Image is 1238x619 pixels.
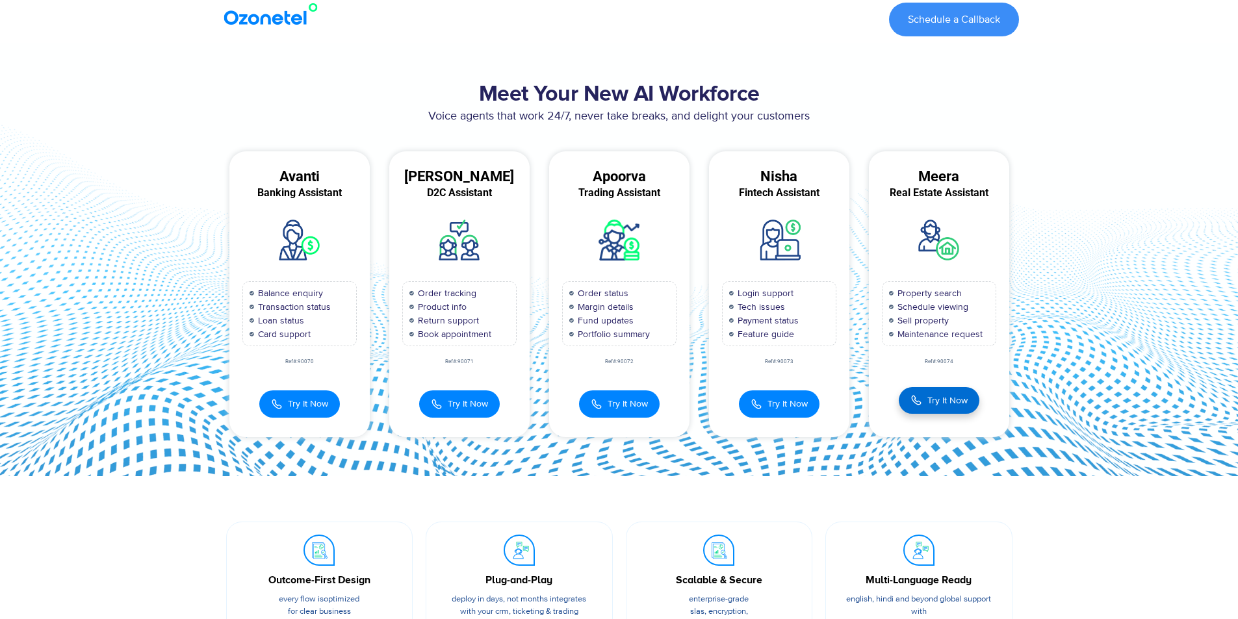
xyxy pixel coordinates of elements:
span: Schedule a Callback [908,14,1000,25]
div: Banking Assistant [229,187,370,199]
div: Ref#:90073 [709,359,849,364]
p: Voice agents that work 24/7, never take breaks, and delight your customers [220,108,1019,125]
div: Avanti [229,171,370,183]
h2: Meet Your New AI Workforce [220,82,1019,108]
div: [PERSON_NAME] [389,171,530,183]
button: Try It Now [579,390,660,418]
div: Ref#:90072 [549,359,690,364]
img: Call Icon [431,397,443,411]
div: Plug-and-Play [446,572,593,588]
div: Fintech Assistant [709,187,849,199]
span: Try It Now [608,397,648,411]
span: Order tracking [415,286,476,300]
div: Nisha [709,171,849,183]
div: Meera [869,171,1009,183]
div: Apoorva [549,171,690,183]
span: Card support [255,327,311,341]
span: Loan status [255,314,304,327]
a: Schedule a Callback [889,3,1019,36]
img: Call Icon [751,397,762,411]
button: Try It Now [899,387,979,414]
span: Property search [894,286,962,300]
img: Call Icon [591,397,602,411]
img: Call Icon [910,394,922,406]
span: Try It Now [767,397,808,411]
div: Real Estate Assistant [869,187,1009,199]
span: Fund updates [574,314,634,327]
button: Try It Now [419,390,500,418]
div: Scalable & Secure [646,572,793,588]
span: Payment status [734,314,799,327]
span: Schedule viewing [894,300,968,314]
span: Book appointment [415,327,491,341]
span: Try It Now [927,394,968,407]
span: Balance enquiry [255,286,323,300]
span: Every flow is [279,594,324,604]
span: Try It Now [448,397,488,411]
img: Call Icon [271,397,283,411]
div: Ref#:90070 [229,359,370,364]
span: Transaction status [255,300,331,314]
div: Ref#:90071 [389,359,530,364]
span: Portfolio summary [574,327,650,341]
span: Sell property [894,314,949,327]
span: Tech issues [734,300,785,314]
span: Maintenance request [894,327,983,341]
span: Feature guide [734,327,794,341]
span: Order status [574,286,628,300]
span: Login support [734,286,793,300]
span: optimized [324,594,359,604]
span: Return support [415,314,479,327]
div: Multi-Language Ready [845,572,992,588]
button: Try It Now [739,390,819,418]
div: D2C Assistant [389,187,530,199]
span: Try It Now [288,397,328,411]
span: Product info [415,300,467,314]
div: Trading Assistant [549,187,690,199]
div: Outcome-First Design [246,572,393,588]
div: Ref#:90074 [869,359,1009,364]
button: Try It Now [259,390,340,418]
span: Margin details [574,300,634,314]
span: Enterprise-grade [689,594,749,604]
